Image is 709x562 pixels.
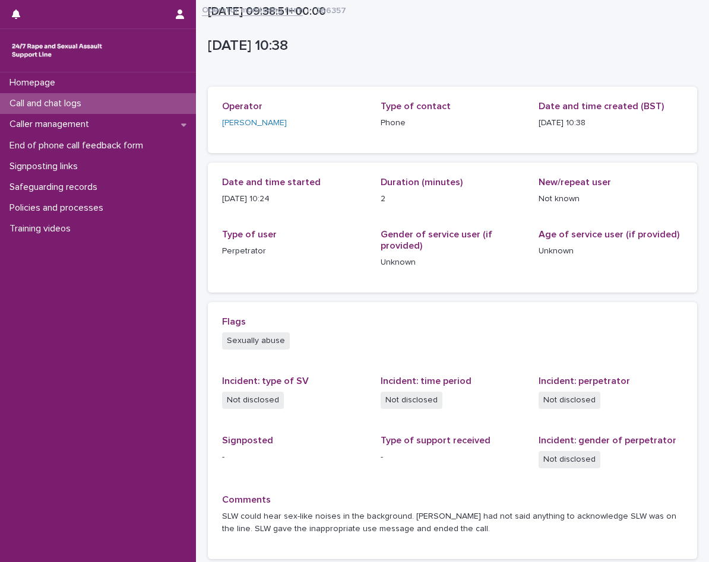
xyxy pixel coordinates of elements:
span: Not disclosed [381,392,442,409]
p: Not known [539,193,683,205]
p: Call and chat logs [5,98,91,109]
span: Not disclosed [539,451,600,468]
p: [DATE] 10:38 [539,117,683,129]
span: Incident: perpetrator [539,376,630,386]
span: Sexually abuse [222,332,290,350]
p: Policies and processes [5,202,113,214]
p: End of phone call feedback form [5,140,153,151]
p: Safeguarding records [5,182,107,193]
p: Signposting links [5,161,87,172]
p: [DATE] 10:24 [222,193,366,205]
span: New/repeat user [539,177,611,187]
p: Homepage [5,77,65,88]
p: - [381,451,525,463]
span: Date and time started [222,177,321,187]
span: Date and time created (BST) [539,101,664,111]
a: [PERSON_NAME] [222,117,287,129]
span: Operator [222,101,262,111]
p: - [222,451,366,463]
p: Unknown [539,245,683,258]
p: 266357 [316,3,346,16]
p: 2 [381,193,525,205]
span: Not disclosed [222,392,284,409]
span: Type of support received [381,436,490,445]
span: Type of user [222,230,277,239]
span: Age of service user (if provided) [539,230,679,239]
p: [DATE] 10:38 [208,37,692,55]
span: Type of contact [381,101,451,111]
img: rhQMoQhaT3yELyF149Cw [10,39,105,62]
span: Comments [222,495,271,504]
p: SLW could hear sex-like noises in the background. [PERSON_NAME] had not said anything to acknowle... [222,510,683,535]
p: Phone [381,117,525,129]
p: Perpetrator [222,245,366,258]
p: Caller management [5,119,99,130]
span: Flags [222,317,246,326]
span: Gender of service user (if provided) [381,230,492,250]
span: Incident: type of SV [222,376,309,386]
span: Not disclosed [539,392,600,409]
span: Duration (minutes) [381,177,463,187]
p: Training videos [5,223,80,234]
a: Operator monitoring form [202,2,303,16]
span: Signposted [222,436,273,445]
span: Incident: gender of perpetrator [539,436,676,445]
span: Incident: time period [381,376,471,386]
p: Unknown [381,256,525,269]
